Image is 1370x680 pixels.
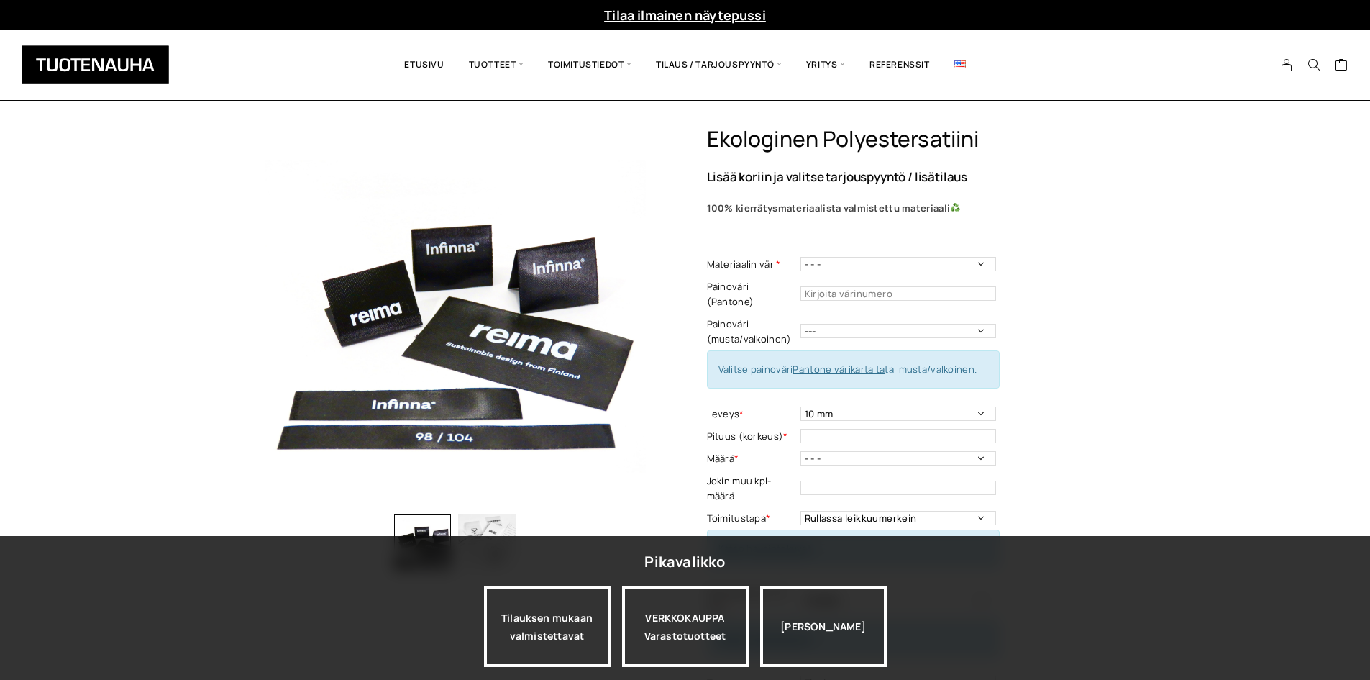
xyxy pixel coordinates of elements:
[954,60,966,68] img: English
[622,586,749,667] a: VERKKOKAUPPAVarastotuotteet
[857,40,942,89] a: Referenssit
[707,511,797,526] label: Toimitustapa
[392,40,456,89] a: Etusivu
[1300,58,1328,71] button: Search
[707,473,797,504] label: Jokin muu kpl-määrä
[794,40,857,89] span: Yritys
[265,126,646,507] img: b7c32725-09ce-47bb-a0e3-3e9b7acc3c9a
[22,45,169,84] img: Tuotenauha Oy
[760,586,887,667] div: [PERSON_NAME]
[457,40,536,89] span: Tuotteet
[707,429,797,444] label: Pituus (korkeus)
[1335,58,1348,75] a: Cart
[707,279,797,309] label: Painoväri (Pantone)
[707,171,1106,183] p: Lisää koriin ja valitse tarjouspyyntö / lisätilaus
[622,586,749,667] div: VERKKOKAUPPA Varastotuotteet
[707,257,797,272] label: Materiaalin väri
[458,514,516,572] img: Ekologinen polyestersatiini 2
[644,549,725,575] div: Pikavalikko
[707,407,797,422] label: Leveys
[644,40,794,89] span: Tilaus / Tarjouspyyntö
[536,40,644,89] span: Toimitustiedot
[707,126,1106,153] h1: Ekologinen polyestersatiini
[793,363,885,376] a: Pantone värikartalta
[951,203,960,212] img: ♻️
[604,6,766,24] a: Tilaa ilmainen näytepussi
[707,317,797,347] label: Painoväri (musta/valkoinen)
[718,363,977,376] span: Valitse painoväri tai musta/valkoinen.
[707,201,951,214] b: 100% kierrätysmateriaalista valmistettu materiaali
[1273,58,1301,71] a: My Account
[707,451,797,466] label: Määrä
[800,286,996,301] input: Kirjoita värinumero
[484,586,611,667] a: Tilauksen mukaan valmistettavat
